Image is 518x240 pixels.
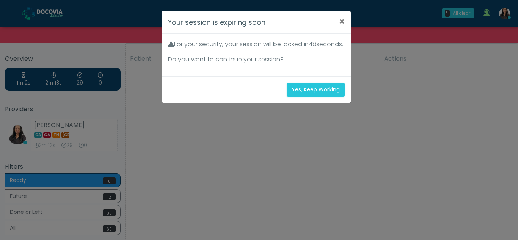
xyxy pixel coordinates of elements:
[333,11,351,32] button: ×
[168,40,345,49] p: For your security, your session will be locked in seconds.
[168,55,345,64] p: Do you want to continue your session?
[309,40,316,49] span: 48
[287,83,345,97] button: Yes, Keep Working
[168,17,265,27] h4: Your session is expiring soon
